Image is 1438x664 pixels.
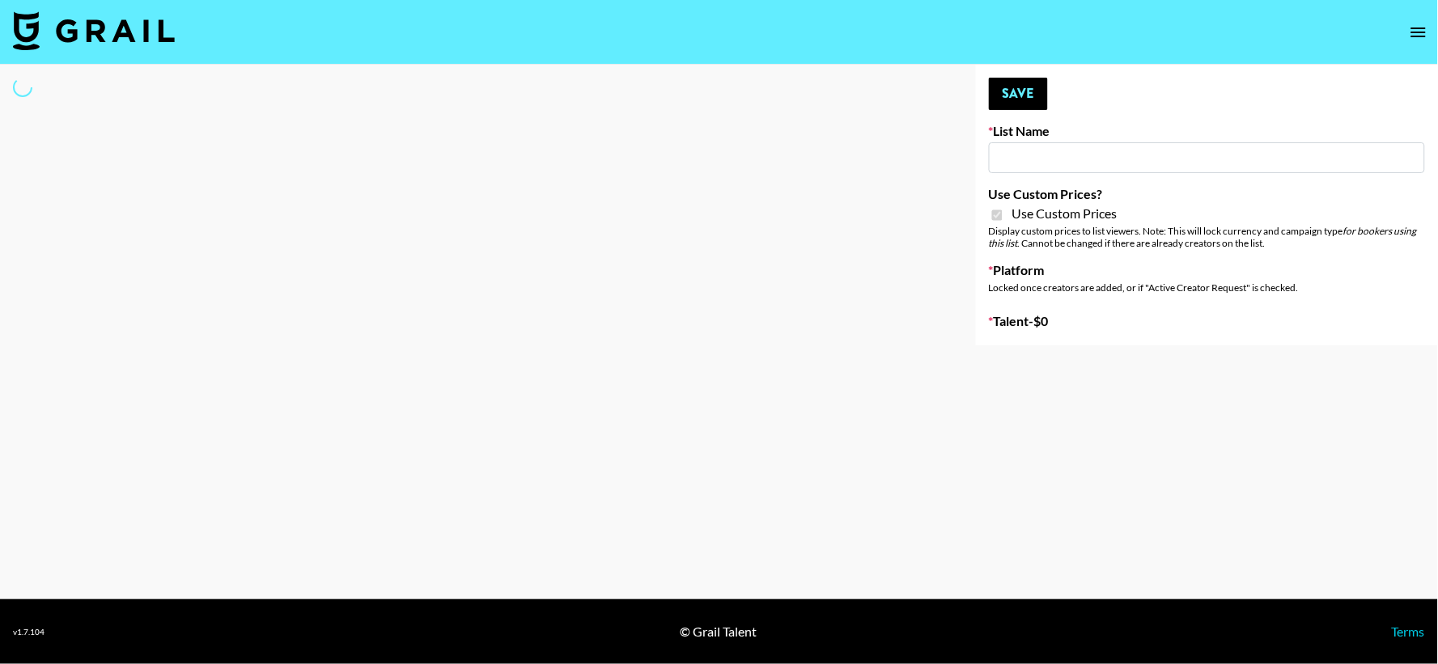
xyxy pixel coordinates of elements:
label: List Name [989,123,1425,139]
em: for bookers using this list [989,225,1417,249]
label: Platform [989,262,1425,278]
div: © Grail Talent [680,624,757,640]
div: v 1.7.104 [13,627,45,637]
label: Use Custom Prices? [989,186,1425,202]
div: Display custom prices to list viewers. Note: This will lock currency and campaign type . Cannot b... [989,225,1425,249]
label: Talent - $ 0 [989,313,1425,329]
button: open drawer [1402,16,1435,49]
img: Grail Talent [13,11,175,50]
a: Terms [1392,624,1425,639]
span: Use Custom Prices [1012,205,1118,222]
button: Save [989,78,1048,110]
div: Locked once creators are added, or if "Active Creator Request" is checked. [989,281,1425,294]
